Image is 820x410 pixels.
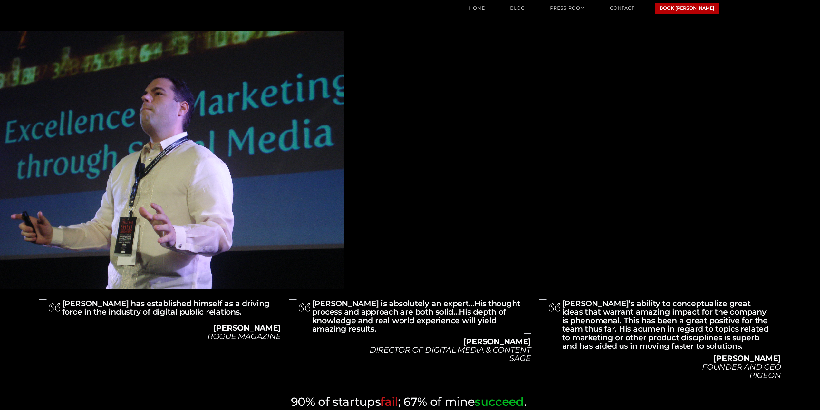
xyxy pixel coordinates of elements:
a: blog [510,5,525,11]
em: Rogue [207,332,236,341]
a: BOOK [PERSON_NAME] [655,3,719,14]
h2: [PERSON_NAME] is absolutely an expert...His thought process and approach are both solid...His dep... [312,299,522,334]
strong: [PERSON_NAME] [213,323,281,333]
a: CONTACT [610,5,634,11]
a: PRESS ROOM [550,5,585,11]
h2: 90% of startups ; 67% of mine . [291,395,526,408]
span: succeed [475,395,524,409]
em: Magazine [238,332,281,341]
h2: ‍ [207,324,281,341]
em: Director of Digital Media & Content Sage [370,345,531,363]
h2: [PERSON_NAME]’s ability to conceptualize great ideas that warrant amazing impact for the company ... [562,299,772,350]
h2: [PERSON_NAME] has established himself as a driving force in the industry of digital public relati... [62,299,272,316]
span: fail [381,395,398,409]
em: FOunder and ceo pigeon [702,362,781,380]
strong: [PERSON_NAME] [463,337,531,346]
strong: [PERSON_NAME] [713,354,781,363]
a: Home [469,5,485,11]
